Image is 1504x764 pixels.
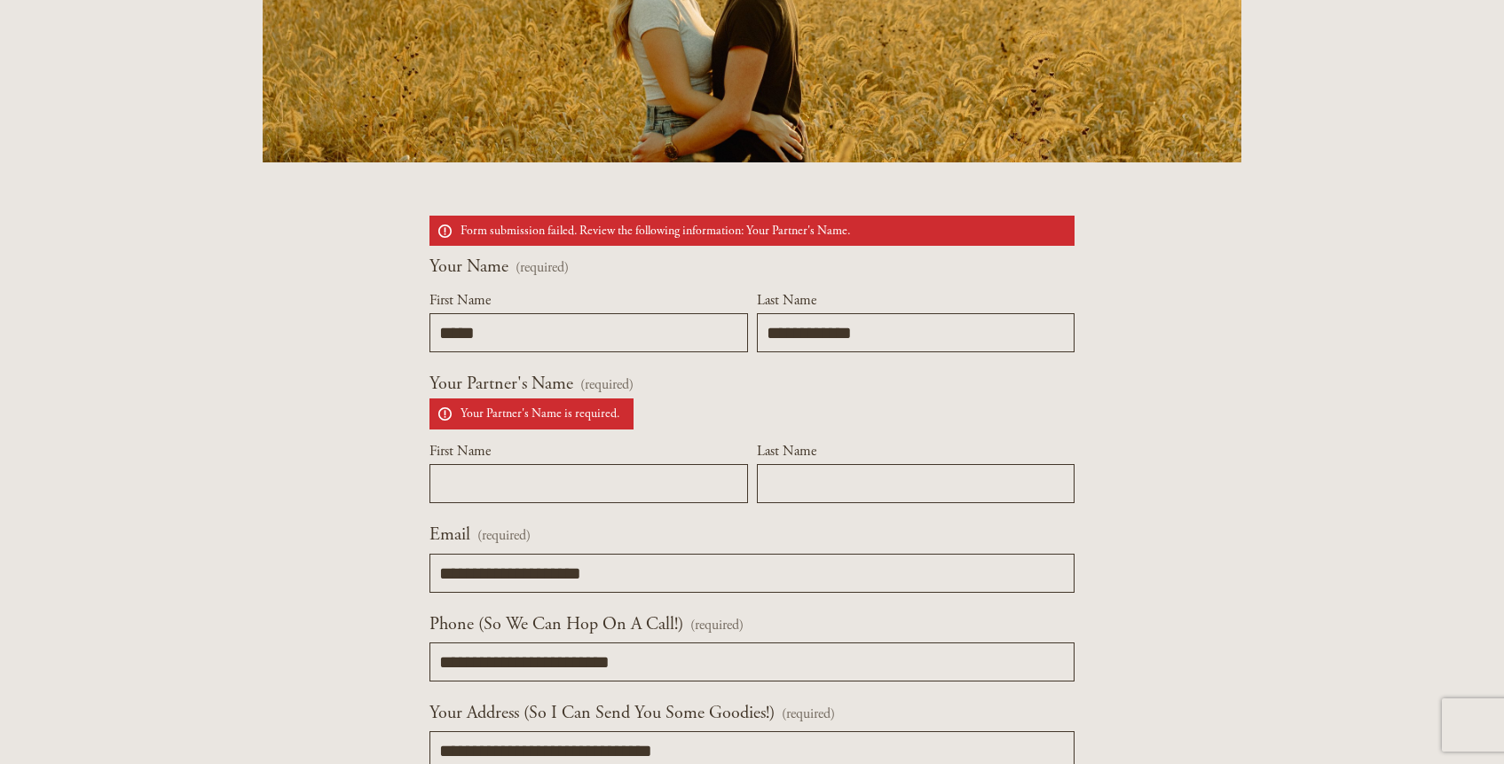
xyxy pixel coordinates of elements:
[516,261,569,275] span: (required)
[429,699,775,728] span: Your Address (So I Can Send You Some Goodies!)
[690,618,744,633] span: (required)
[429,398,634,429] p: Your Partner's Name is required.
[429,440,747,465] div: First Name
[429,253,508,281] span: Your Name
[429,216,1074,246] p: Form submission failed. Review the following information: Your Partner's Name.
[429,370,573,398] span: Your Partner's Name
[782,703,835,726] span: (required)
[477,524,531,547] span: (required)
[429,289,747,314] div: First Name
[757,289,1075,314] div: Last Name
[580,378,634,392] span: (required)
[429,610,683,639] span: Phone (So We Can Hop On A Call!)
[757,440,1075,465] div: Last Name
[429,521,470,549] span: Email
